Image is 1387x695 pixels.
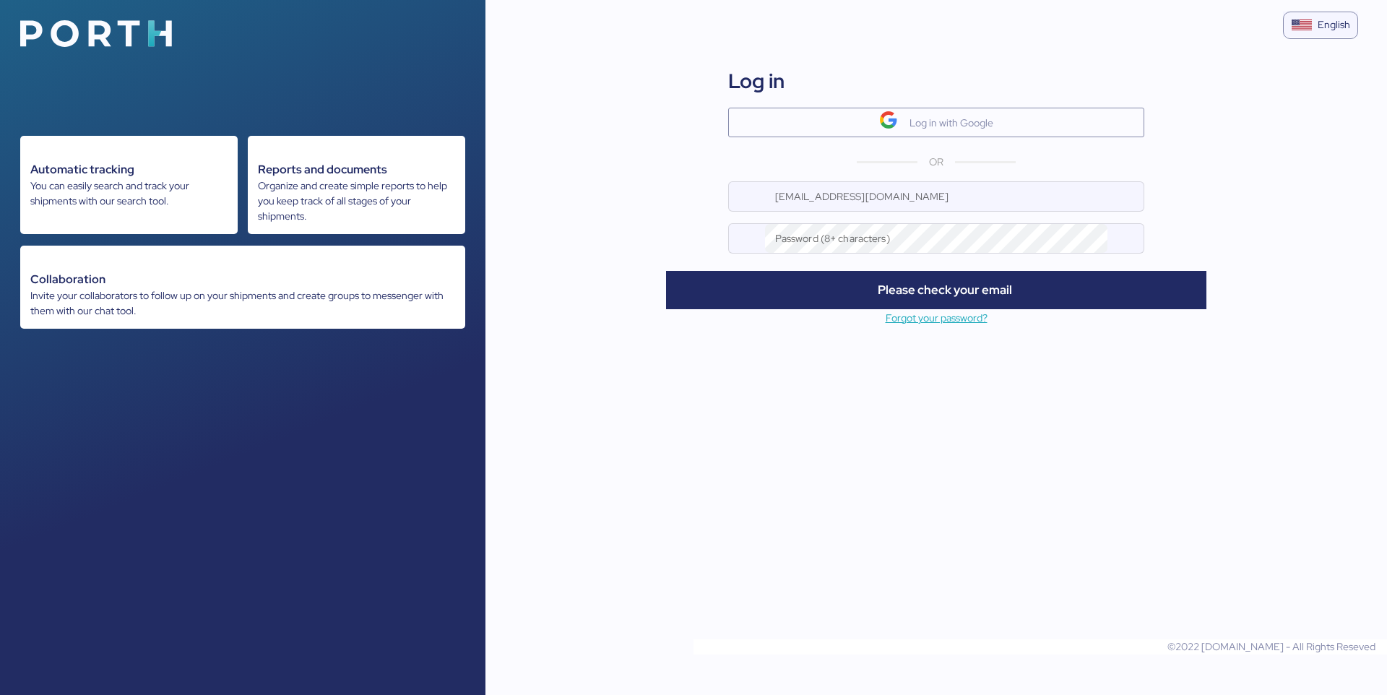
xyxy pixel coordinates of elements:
div: Organize and create simple reports to help you keep track of all stages of your shipments. [258,178,455,224]
div: Invite your collaborators to follow up on your shipments and create groups to messenger with them... [30,288,455,319]
div: Automatic tracking [30,161,228,178]
div: Collaboration [30,271,455,288]
input: Password (8+ characters) [765,224,1108,253]
div: Log in with Google [909,114,993,131]
div: You can easily search and track your shipments with our search tool. [30,178,228,209]
a: Forgot your password? [485,309,1387,327]
button: Log in with Google [728,108,1144,137]
div: English [1318,17,1350,33]
input: name@company.com [765,182,1144,211]
div: Please check your email [878,281,1012,299]
span: OR [929,155,943,170]
div: Log in [728,66,785,96]
div: Reports and documents [258,161,455,178]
